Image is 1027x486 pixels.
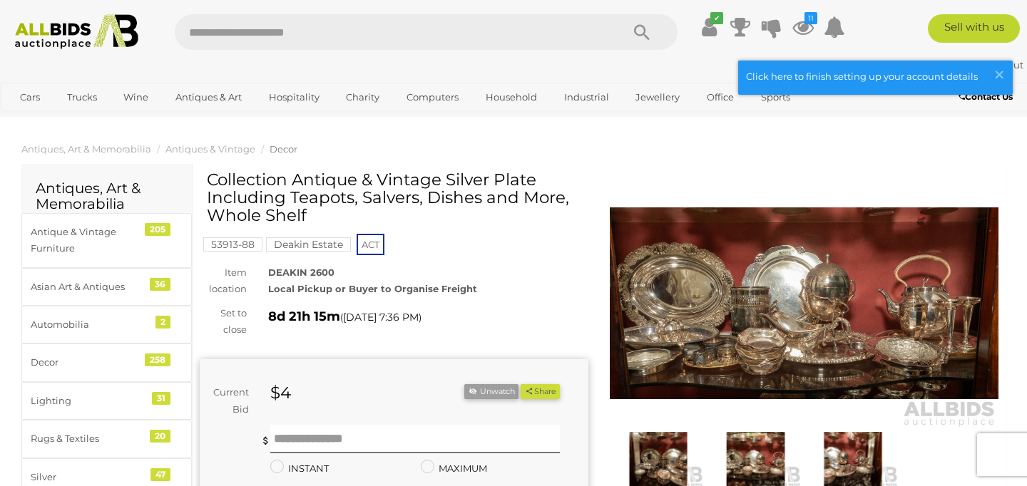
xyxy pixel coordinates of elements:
a: 11 [792,14,814,40]
img: Collection Antique & Vintage Silver Plate Including Teapots, Salvers, Dishes and More, Whole Shelf [610,178,998,428]
b: Contact Us [959,91,1013,102]
div: 31 [152,392,170,405]
a: Office [698,86,743,109]
h1: Collection Antique & Vintage Silver Plate Including Teapots, Salvers, Dishes and More, Whole Shelf [207,171,585,225]
div: 20 [150,430,170,443]
a: Deakin Estate [266,239,351,250]
img: Allbids.com.au [8,14,146,49]
li: Unwatch this item [464,384,518,399]
h2: Antiques, Art & Memorabilia [36,180,178,212]
a: Sign Out [982,59,1023,71]
div: Set to close [189,305,257,338]
div: 205 [145,223,170,236]
strong: DEAKIN 2600 [268,267,334,278]
div: Decor [31,354,148,371]
div: Item location [189,264,257,298]
a: Computers [397,86,468,109]
a: Contact Us [959,89,1016,105]
span: ( ) [340,311,421,323]
div: Current Bid [200,384,260,418]
span: [DATE] 7:36 PM [343,311,419,324]
strong: $4 [270,383,291,403]
i: ✔ [710,12,723,24]
a: Sports [752,86,799,109]
button: Share [521,384,560,399]
span: ACT [357,234,384,255]
strong: Local Pickup or Buyer to Organise Freight [268,283,477,294]
div: Silver [31,469,148,485]
label: INSTANT [270,460,329,477]
a: [EMAIL_ADDRESS][DOMAIN_NAME] [791,59,977,71]
a: Industrial [555,86,618,109]
a: Household [476,86,546,109]
span: × [993,61,1006,88]
i: 11 [804,12,817,24]
a: Antiques & Art [166,86,251,109]
button: Search [606,14,678,50]
a: Decor [270,143,297,155]
a: Sell with us [928,14,1020,43]
span: | [977,59,980,71]
a: Jewellery [626,86,689,109]
a: Asian Art & Antiques 36 [21,268,192,306]
div: Automobilia [31,316,148,333]
a: Antiques & Vintage [165,143,255,155]
a: Charity [337,86,389,109]
div: Rugs & Textiles [31,430,148,447]
mark: 53913-88 [203,237,262,252]
a: Wine [114,86,158,109]
div: 36 [150,278,170,291]
a: 53913-88 [203,239,262,250]
a: Cars [11,86,49,109]
a: Antiques, Art & Memorabilia [21,143,151,155]
a: Lighting 31 [21,382,192,420]
div: 47 [150,468,170,481]
strong: [EMAIL_ADDRESS][DOMAIN_NAME] [791,59,975,71]
mark: Deakin Estate [266,237,351,252]
a: Antique & Vintage Furniture 205 [21,213,192,268]
div: 2 [155,316,170,329]
div: 258 [145,353,170,366]
div: Antique & Vintage Furniture [31,224,148,257]
a: [GEOGRAPHIC_DATA] [11,109,131,133]
a: Automobilia 2 [21,306,192,343]
strong: 8d 21h 15m [268,309,340,324]
a: Rugs & Textiles 20 [21,420,192,457]
a: Hospitality [260,86,329,109]
a: ✔ [698,14,720,40]
div: Lighting [31,393,148,409]
div: Asian Art & Antiques [31,279,148,295]
label: MAXIMUM [421,460,487,477]
a: Trucks [58,86,106,109]
a: Decor 258 [21,343,192,381]
button: Unwatch [464,384,518,399]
